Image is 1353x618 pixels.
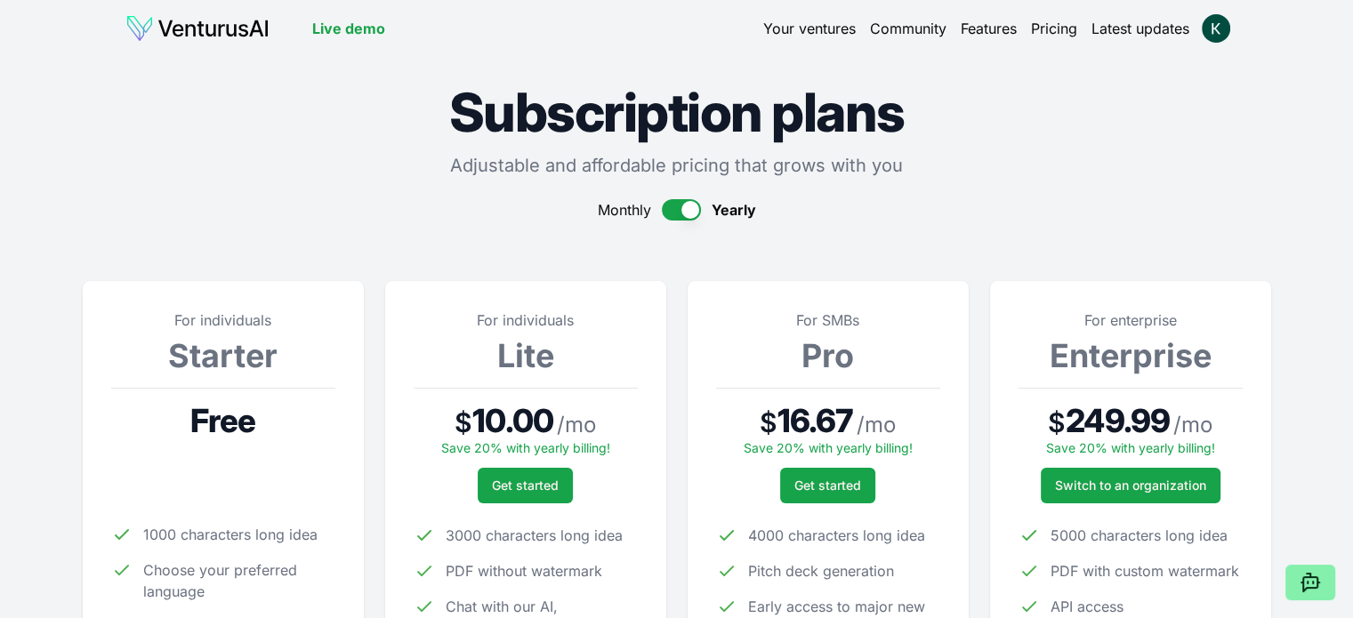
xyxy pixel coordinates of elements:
[190,403,255,438] span: Free
[598,199,651,221] span: Monthly
[1051,525,1228,546] span: 5000 characters long idea
[744,440,913,455] span: Save 20% with yearly billing!
[1048,406,1066,438] span: $
[1031,18,1077,39] a: Pricing
[83,85,1271,139] h1: Subscription plans
[441,440,610,455] span: Save 20% with yearly billing!
[446,525,623,546] span: 3000 characters long idea
[143,559,335,602] span: Choose your preferred language
[870,18,946,39] a: Community
[143,524,318,545] span: 1000 characters long idea
[455,406,472,438] span: $
[794,477,861,494] span: Get started
[1046,440,1215,455] span: Save 20% with yearly billing!
[716,338,940,373] h3: Pro
[777,403,854,438] span: 16.67
[748,560,894,582] span: Pitch deck generation
[857,411,896,439] span: / mo
[312,18,385,39] a: Live demo
[716,309,940,331] p: For SMBs
[1051,596,1123,617] span: API access
[760,406,777,438] span: $
[763,18,856,39] a: Your ventures
[961,18,1017,39] a: Features
[478,468,573,503] button: Get started
[111,309,335,331] p: For individuals
[111,338,335,373] h3: Starter
[1173,411,1212,439] span: / mo
[712,199,756,221] span: Yearly
[1091,18,1189,39] a: Latest updates
[472,403,553,438] span: 10.00
[1019,309,1243,331] p: For enterprise
[1041,468,1220,503] a: Switch to an organization
[414,309,638,331] p: For individuals
[1019,338,1243,373] h3: Enterprise
[557,411,596,439] span: / mo
[1202,14,1230,43] img: ACg8ocLikxVos0aXt-_CHM6-3aU_snja7wj6ywZos-aUb6vkz_Iv0Q=s96-c
[1066,403,1170,438] span: 249.99
[83,153,1271,178] p: Adjustable and affordable pricing that grows with you
[414,338,638,373] h3: Lite
[748,525,925,546] span: 4000 characters long idea
[780,468,875,503] button: Get started
[446,560,602,582] span: PDF without watermark
[1051,560,1239,582] span: PDF with custom watermark
[492,477,559,494] span: Get started
[125,14,270,43] img: logo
